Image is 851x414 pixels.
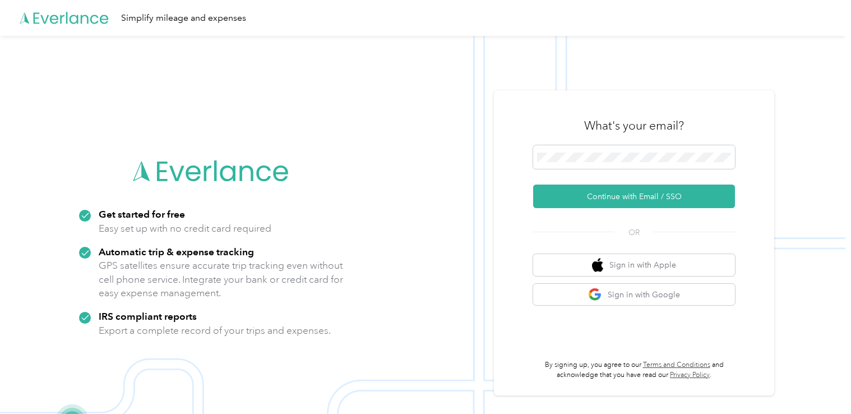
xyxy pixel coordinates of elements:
img: apple logo [592,258,603,272]
img: google logo [588,288,602,302]
a: Privacy Policy [670,371,710,379]
p: GPS satellites ensure accurate trip tracking even without cell phone service. Integrate your bank... [99,259,344,300]
strong: IRS compliant reports [99,310,197,322]
strong: Automatic trip & expense tracking [99,246,254,257]
h3: What's your email? [584,118,684,134]
span: OR [614,227,654,238]
p: Easy set up with no credit card required [99,222,271,236]
button: google logoSign in with Google [533,284,735,306]
button: Continue with Email / SSO [533,185,735,208]
div: Simplify mileage and expenses [121,11,246,25]
a: Terms and Conditions [643,361,710,369]
strong: Get started for free [99,208,185,220]
p: By signing up, you agree to our and acknowledge that you have read our . [533,360,735,380]
p: Export a complete record of your trips and expenses. [99,324,331,338]
button: apple logoSign in with Apple [533,254,735,276]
